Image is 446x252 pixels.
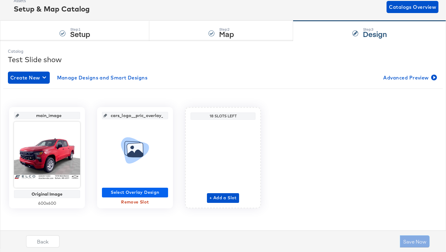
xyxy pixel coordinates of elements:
[381,72,438,84] button: Advanced Preview
[387,1,438,13] button: Catalogs Overview
[55,72,150,84] button: Manage Designs and Smart Designs
[8,72,50,84] button: Create New
[383,73,436,82] span: Advanced Preview
[8,54,438,65] div: Test Slide show
[70,29,90,39] strong: Setup
[26,235,59,247] button: Back
[363,29,387,39] strong: Design
[70,27,90,32] div: Step: 1
[10,73,47,82] span: Create New
[192,114,254,119] div: 18 Slots Left
[363,27,387,32] div: Step: 3
[14,200,80,206] div: 600 x 600
[15,192,79,197] div: Original Image
[8,49,438,54] div: Catalog
[14,4,90,14] div: Setup & Map Catalog
[104,189,166,196] span: Select Overlay Design
[207,193,239,203] button: + Add a Slot
[102,197,168,207] button: Remove Slot
[219,29,234,39] strong: Map
[389,3,436,11] span: Catalogs Overview
[219,27,234,32] div: Step: 2
[209,194,237,202] span: + Add a Slot
[102,188,168,197] button: Select Overlay Design
[57,73,148,82] span: Manage Designs and Smart Designs
[104,198,166,206] span: Remove Slot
